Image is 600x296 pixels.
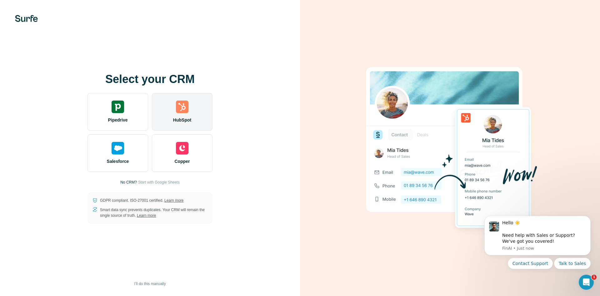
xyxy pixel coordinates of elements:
[112,142,124,154] img: salesforce's logo
[100,207,207,218] p: Smart data sync prevents duplicates. Your CRM will remain the single source of truth.
[175,158,190,164] span: Copper
[362,57,537,239] img: HUBSPOT image
[475,210,600,273] iframe: Intercom notifications message
[120,179,137,185] p: No CRM?
[138,179,180,185] button: Start with Google Sheets
[579,275,594,290] iframe: Intercom live chat
[87,73,212,86] h1: Select your CRM
[164,198,183,203] a: Learn more
[173,117,191,123] span: HubSpot
[107,158,129,164] span: Salesforce
[592,275,597,280] span: 1
[134,281,166,287] span: I’ll do this manually
[176,101,188,113] img: hubspot's logo
[112,101,124,113] img: pipedrive's logo
[176,142,188,154] img: copper's logo
[100,198,183,203] p: GDPR compliant. ISO-27001 certified.
[137,213,156,218] a: Learn more
[15,15,38,22] img: Surfe's logo
[130,279,170,288] button: I’ll do this manually
[108,117,127,123] span: Pipedrive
